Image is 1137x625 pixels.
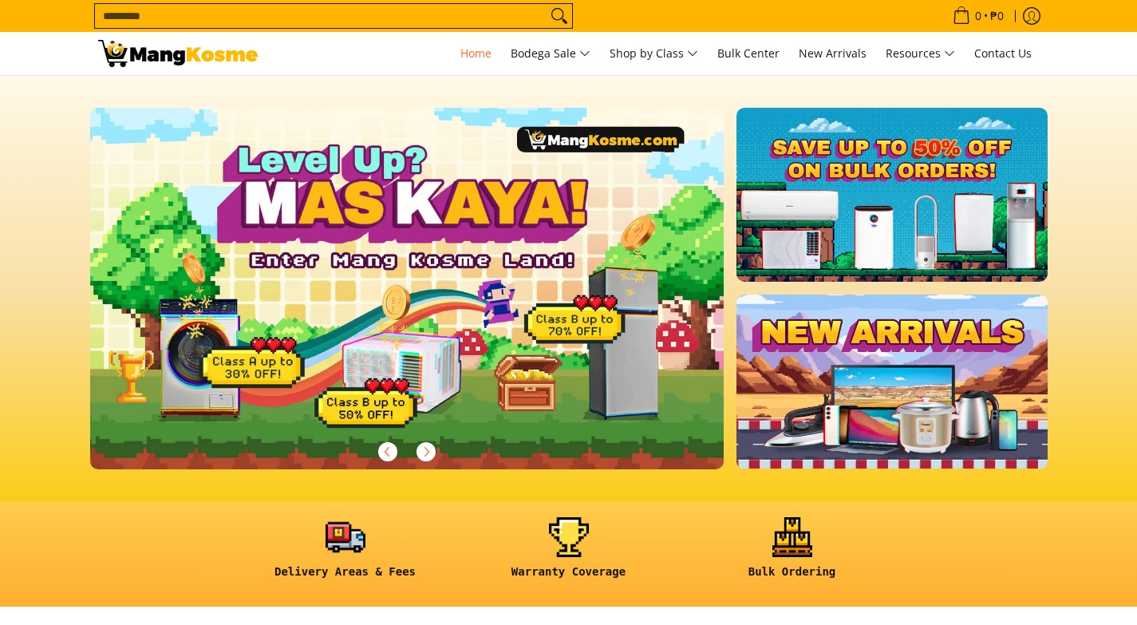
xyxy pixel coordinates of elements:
img: Gaming desktop banner [90,108,724,469]
a: <h6><strong>Delivery Areas & Fees</strong></h6> [242,517,449,591]
span: Bodega Sale [511,44,590,64]
a: Shop by Class [602,32,706,75]
button: Previous [370,434,405,469]
span: Contact Us [974,45,1032,61]
span: Shop by Class [610,44,698,64]
a: New Arrivals [791,32,874,75]
a: Bulk Center [709,32,788,75]
span: Home [460,45,492,61]
span: • [948,7,1009,25]
a: Home [452,32,499,75]
span: Resources [886,44,955,64]
nav: Main Menu [274,32,1040,75]
a: <h6><strong>Bulk Ordering</strong></h6> [689,517,896,591]
span: Bulk Center [717,45,780,61]
span: New Arrivals [799,45,867,61]
span: ₱0 [988,10,1006,22]
a: Resources [878,32,963,75]
button: Next [409,434,444,469]
img: Mang Kosme: Your Home Appliances Warehouse Sale Partner! [98,40,258,67]
a: <h6><strong>Warranty Coverage</strong></h6> [465,517,673,591]
span: 0 [973,10,984,22]
a: Contact Us [966,32,1040,75]
button: Search [547,4,572,28]
a: Bodega Sale [503,32,598,75]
